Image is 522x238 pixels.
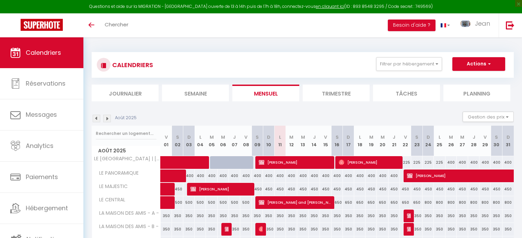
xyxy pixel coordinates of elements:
[411,183,422,196] div: 450
[400,126,411,156] th: 22
[297,210,309,222] div: 350
[162,85,229,101] li: Semaine
[332,210,343,222] div: 350
[161,126,172,156] th: 01
[434,183,445,196] div: 450
[195,223,206,236] div: 350
[434,210,445,222] div: 350
[229,196,240,209] div: 500
[161,210,172,222] div: 350
[460,20,471,27] img: ...
[229,223,240,236] div: 350
[415,134,418,140] abbr: S
[297,170,309,182] div: 400
[176,134,179,140] abbr: S
[366,170,377,182] div: 400
[354,183,366,196] div: 450
[468,183,479,196] div: 450
[263,223,274,236] div: 350
[195,170,206,182] div: 400
[229,170,240,182] div: 400
[457,196,468,209] div: 800
[468,210,479,222] div: 350
[422,183,434,196] div: 450
[422,126,434,156] th: 24
[320,223,331,236] div: 350
[366,126,377,156] th: 19
[457,183,468,196] div: 450
[407,209,411,222] span: TOP OF EUROPE GONCET
[195,210,206,222] div: 350
[187,134,191,140] abbr: D
[105,21,128,28] span: Chercher
[161,223,172,236] div: 350
[309,183,320,196] div: 450
[491,210,502,222] div: 350
[275,170,286,182] div: 400
[93,183,129,190] span: LE MAJESTIC
[502,156,514,169] div: 400
[457,126,468,156] th: 27
[218,126,229,156] th: 06
[463,112,514,122] button: Gestion des prix
[26,79,66,88] span: Réservations
[445,126,457,156] th: 26
[468,156,479,169] div: 400
[297,223,309,236] div: 350
[366,183,377,196] div: 450
[93,196,127,204] span: LE CENTRAL
[468,126,479,156] th: 28
[229,210,240,222] div: 350
[263,126,274,156] th: 10
[449,134,453,140] abbr: M
[275,126,286,156] th: 11
[455,13,499,37] a: ... Jean
[388,183,400,196] div: 450
[297,183,309,196] div: 450
[111,57,153,73] h3: CALENDRIERS
[388,170,400,182] div: 400
[445,210,457,222] div: 350
[92,146,160,156] span: Août 2025
[468,196,479,209] div: 800
[275,183,286,196] div: 450
[460,134,464,140] abbr: M
[275,210,286,222] div: 350
[286,170,297,182] div: 400
[422,210,434,222] div: 350
[218,170,229,182] div: 400
[479,183,491,196] div: 450
[172,210,183,222] div: 350
[286,183,297,196] div: 450
[320,183,331,196] div: 450
[263,170,274,182] div: 400
[491,196,502,209] div: 800
[183,126,195,156] th: 03
[316,3,344,9] a: en cliquant ici
[240,170,252,182] div: 400
[377,210,388,222] div: 350
[377,170,388,182] div: 400
[468,223,479,236] div: 350
[336,134,339,140] abbr: S
[343,183,354,196] div: 450
[21,19,63,31] img: Super Booking
[434,223,445,236] div: 350
[452,57,505,71] button: Actions
[309,126,320,156] th: 14
[366,223,377,236] div: 350
[275,223,286,236] div: 350
[411,156,422,169] div: 225
[332,170,343,182] div: 400
[354,196,366,209] div: 650
[206,210,217,222] div: 350
[218,210,229,222] div: 350
[165,134,168,140] abbr: V
[332,183,343,196] div: 450
[221,134,225,140] abbr: M
[354,210,366,222] div: 350
[347,134,350,140] abbr: D
[381,134,385,140] abbr: M
[377,183,388,196] div: 450
[256,134,259,140] abbr: S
